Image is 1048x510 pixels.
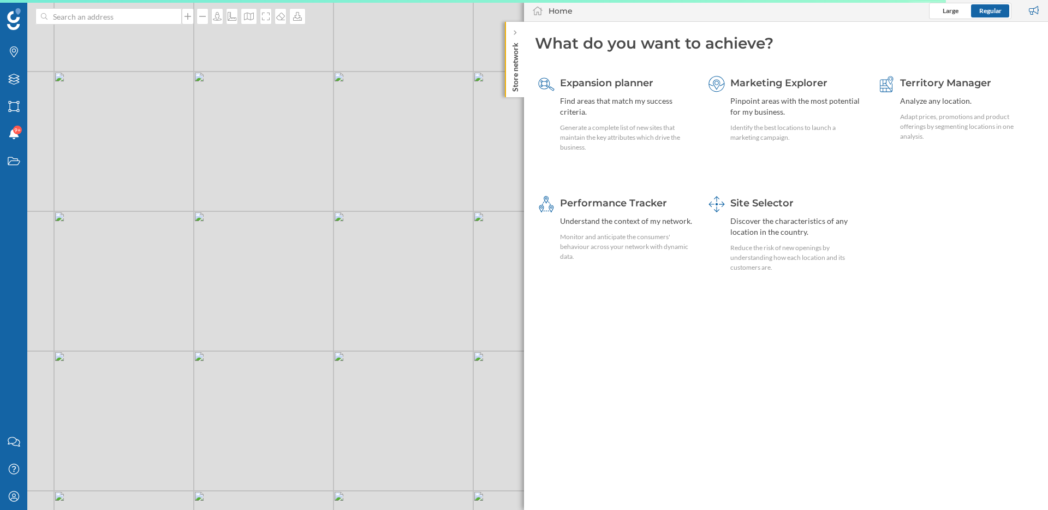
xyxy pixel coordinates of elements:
[560,232,694,262] div: Monitor and anticipate the consumers' behaviour across your network with dynamic data.
[730,123,864,143] div: Identify the best locations to launch a marketing campaign.
[560,197,667,209] span: Performance Tracker
[7,8,21,30] img: Geoblink Logo
[979,7,1002,15] span: Regular
[900,112,1034,141] div: Adapt prices, promotions and product offerings by segmenting locations in one analysis.
[560,216,694,227] div: Understand the context of my network.
[535,33,1037,54] div: What do you want to achieve?
[708,196,725,212] img: dashboards-manager.svg
[560,96,694,117] div: Find areas that match my success criteria.
[900,96,1034,106] div: Analyze any location.
[560,77,653,89] span: Expansion planner
[730,243,864,272] div: Reduce the risk of new openings by understanding how each location and its customers are.
[878,76,895,92] img: territory-manager.svg
[943,7,958,15] span: Large
[560,123,694,152] div: Generate a complete list of new sites that maintain the key attributes which drive the business.
[708,76,725,92] img: explorer.svg
[14,124,21,135] span: 9+
[730,96,864,117] div: Pinpoint areas with the most potential for my business.
[730,77,827,89] span: Marketing Explorer
[900,77,991,89] span: Territory Manager
[538,76,555,92] img: search-areas.svg
[730,216,864,238] div: Discover the characteristics of any location in the country.
[510,38,521,92] p: Store network
[538,196,555,212] img: monitoring-360.svg
[730,197,794,209] span: Site Selector
[549,5,573,16] div: Home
